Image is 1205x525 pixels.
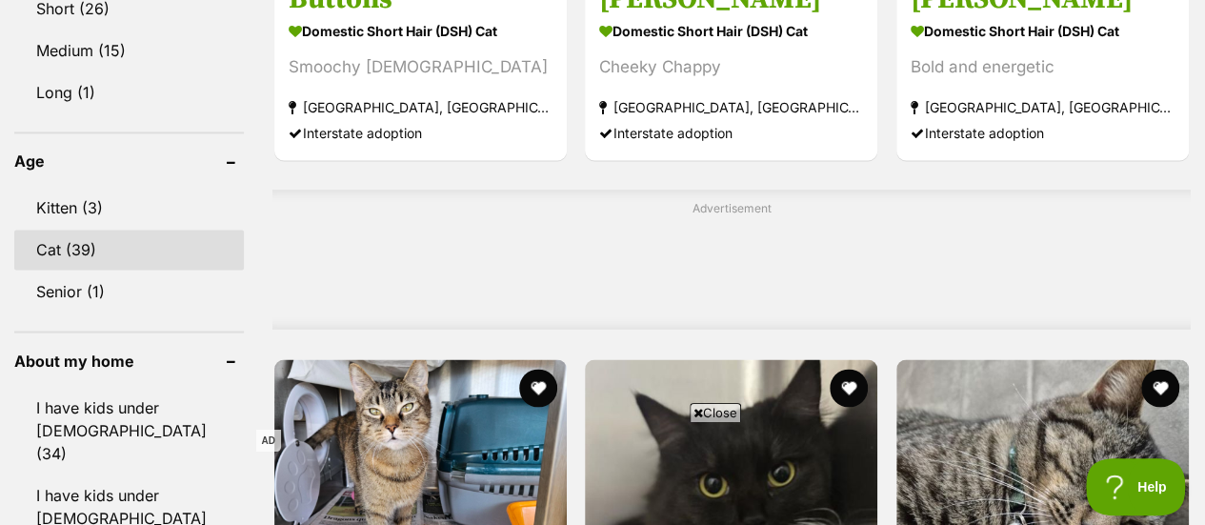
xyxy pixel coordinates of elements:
div: Interstate adoption [911,119,1175,145]
strong: [GEOGRAPHIC_DATA], [GEOGRAPHIC_DATA] [289,93,552,119]
header: About my home [14,352,244,369]
a: Senior (1) [14,272,244,312]
a: Long (1) [14,72,244,112]
span: AD [256,430,281,452]
strong: Domestic Short Hair (DSH) Cat [911,16,1175,44]
button: favourite [519,369,557,407]
span: Close [690,403,741,422]
a: Cat (39) [14,230,244,270]
a: I have kids under [DEMOGRAPHIC_DATA] (34) [14,387,244,473]
strong: [GEOGRAPHIC_DATA], [GEOGRAPHIC_DATA] [911,93,1175,119]
button: favourite [1141,369,1179,407]
div: Interstate adoption [599,119,863,145]
strong: Domestic Short Hair (DSH) Cat [289,16,552,44]
a: Kitten (3) [14,188,244,228]
iframe: Advertisement [256,430,950,515]
a: Medium (15) [14,30,244,71]
div: Interstate adoption [289,119,552,145]
div: Smoochy [DEMOGRAPHIC_DATA] [289,53,552,79]
strong: Domestic Short Hair (DSH) Cat [599,16,863,44]
div: Advertisement [272,190,1191,329]
div: Cheeky Chappy [599,53,863,79]
div: Bold and energetic [911,53,1175,79]
header: Age [14,152,244,170]
button: favourite [831,369,869,407]
iframe: Help Scout Beacon - Open [1086,458,1186,515]
strong: [GEOGRAPHIC_DATA], [GEOGRAPHIC_DATA] [599,93,863,119]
